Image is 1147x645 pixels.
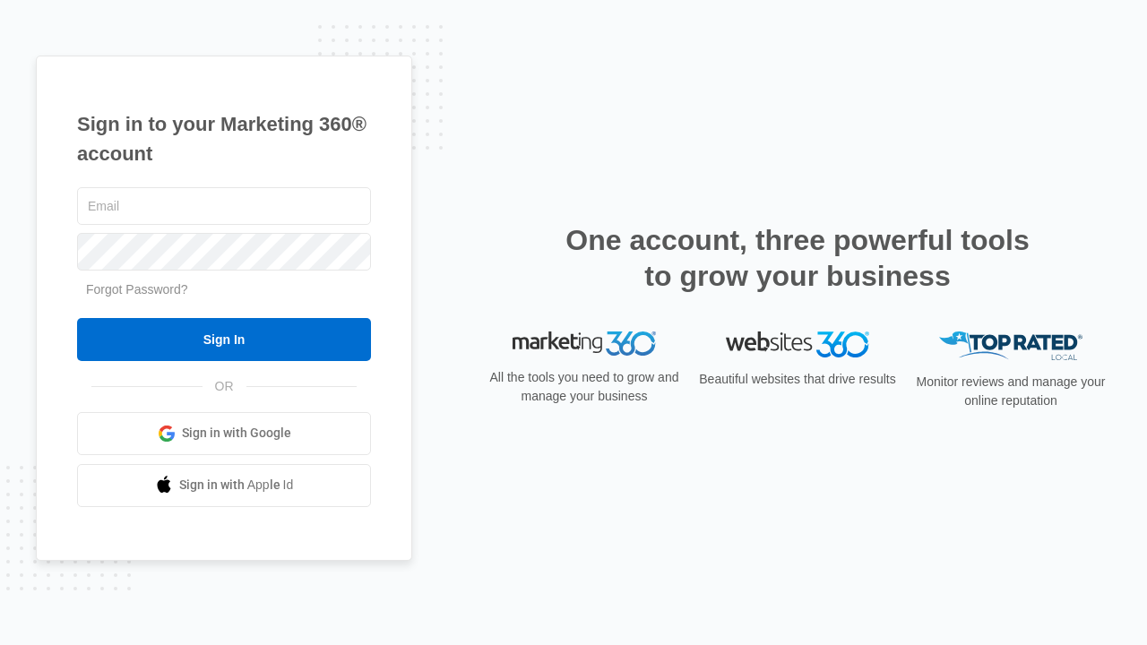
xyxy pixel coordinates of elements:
[77,464,371,507] a: Sign in with Apple Id
[484,368,685,406] p: All the tools you need to grow and manage your business
[182,424,291,443] span: Sign in with Google
[697,370,898,389] p: Beautiful websites that drive results
[939,331,1082,361] img: Top Rated Local
[86,282,188,297] a: Forgot Password?
[513,331,656,357] img: Marketing 360
[179,476,294,494] span: Sign in with Apple Id
[910,373,1111,410] p: Monitor reviews and manage your online reputation
[77,412,371,455] a: Sign in with Google
[203,377,246,396] span: OR
[77,318,371,361] input: Sign In
[726,331,869,357] img: Websites 360
[560,222,1035,294] h2: One account, three powerful tools to grow your business
[77,187,371,225] input: Email
[77,109,371,168] h1: Sign in to your Marketing 360® account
